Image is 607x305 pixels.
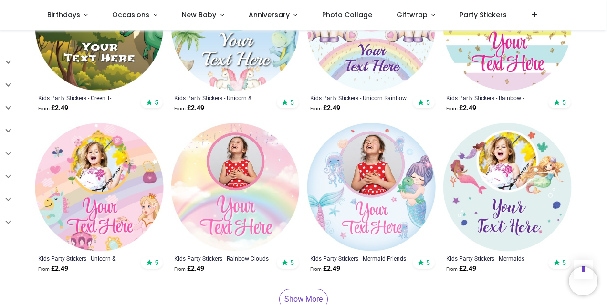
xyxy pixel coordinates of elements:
img: Personalised Kids Party Stickers - Rainbow Clouds - Custom Text - 1 Photo [171,123,300,252]
span: Photo Collage [322,10,372,20]
a: Kids Party Stickers - Mermaid Friends - Custom Text [310,254,408,262]
strong: £ 2.49 [38,103,68,113]
a: Kids Party Stickers - Mermaids - Custom Text [446,254,544,262]
strong: £ 2.49 [174,103,204,113]
strong: £ 2.49 [446,103,476,113]
a: Kids Party Stickers - Green T-[PERSON_NAME] Dinosaur - Custom Text [38,94,136,102]
strong: £ 2.49 [446,264,476,274]
strong: £ 2.49 [310,103,340,113]
a: Kids Party Stickers - Rainbow Clouds - Custom Text [174,254,272,262]
span: From [38,106,50,111]
span: Giftwrap [397,10,428,20]
span: 5 [290,98,294,107]
span: From [310,106,322,111]
span: New Baby [182,10,216,20]
strong: £ 2.49 [310,264,340,274]
span: 5 [426,258,430,267]
span: From [174,106,186,111]
span: Occasions [112,10,149,20]
span: Party Stickers [460,10,507,20]
span: From [446,266,458,272]
iframe: Brevo live chat [569,267,597,295]
strong: £ 2.49 [38,264,68,274]
span: From [310,266,322,272]
span: 5 [155,98,158,107]
a: Kids Party Stickers - Unicorn & Dinosaur Friends - Custom Text [174,94,272,102]
span: 5 [426,98,430,107]
img: Personalised Kids Party Stickers - Mermaid Friends - Custom Text - 1 Photo [307,123,436,252]
span: Birthdays [47,10,80,20]
span: Anniversary [249,10,290,20]
img: Personalised Kids Party Stickers - Unicorn & Princess - Custom Text - 1 Photo [35,123,164,252]
span: 5 [562,258,566,267]
span: 5 [155,258,158,267]
img: Personalised Kids Party Stickers - Mermaids - Custom Text - 1 Photo [443,123,572,252]
a: Kids Party Stickers - Unicorn Rainbow - Custom Text [310,94,408,102]
span: From [446,106,458,111]
span: 5 [562,98,566,107]
span: From [38,266,50,272]
strong: £ 2.49 [174,264,204,274]
a: Kids Party Stickers - Unicorn & Princess - Custom Text [38,254,136,262]
span: From [174,266,186,272]
span: 5 [290,258,294,267]
a: Kids Party Stickers - Rainbow - Custom Text [446,94,544,102]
